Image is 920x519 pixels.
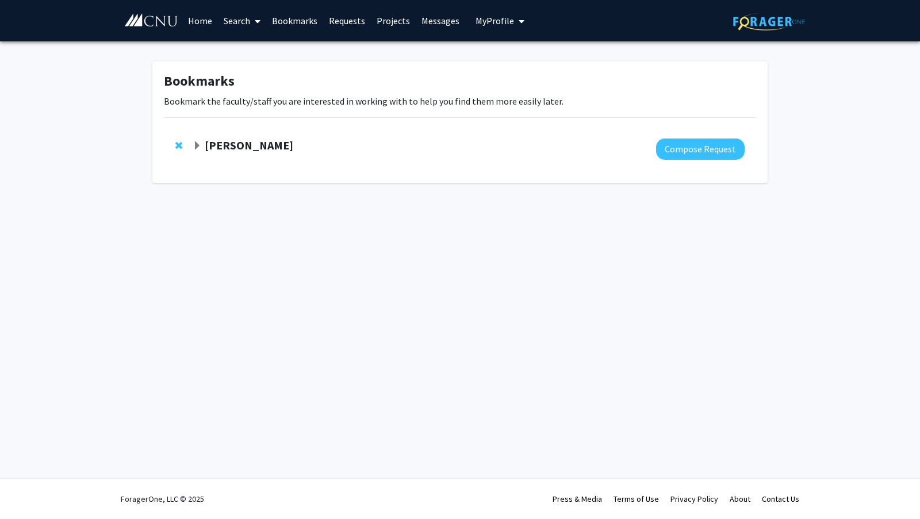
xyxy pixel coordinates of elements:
[323,1,371,41] a: Requests
[614,494,659,504] a: Terms of Use
[9,467,49,510] iframe: Chat
[164,73,756,90] h1: Bookmarks
[182,1,218,41] a: Home
[193,141,202,151] span: Expand Christopher Meighan Bookmark
[164,94,756,108] p: Bookmark the faculty/staff you are interested in working with to help you find them more easily l...
[266,1,323,41] a: Bookmarks
[553,494,602,504] a: Press & Media
[371,1,416,41] a: Projects
[733,13,805,30] img: ForagerOne Logo
[416,1,465,41] a: Messages
[175,141,182,150] span: Remove Christopher Meighan from bookmarks
[656,139,745,160] button: Compose Request to Christopher Meighan
[762,494,799,504] a: Contact Us
[730,494,750,504] a: About
[205,138,293,152] strong: [PERSON_NAME]
[218,1,266,41] a: Search
[476,15,514,26] span: My Profile
[670,494,718,504] a: Privacy Policy
[124,13,178,28] img: Christopher Newport University Logo
[121,479,204,519] div: ForagerOne, LLC © 2025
